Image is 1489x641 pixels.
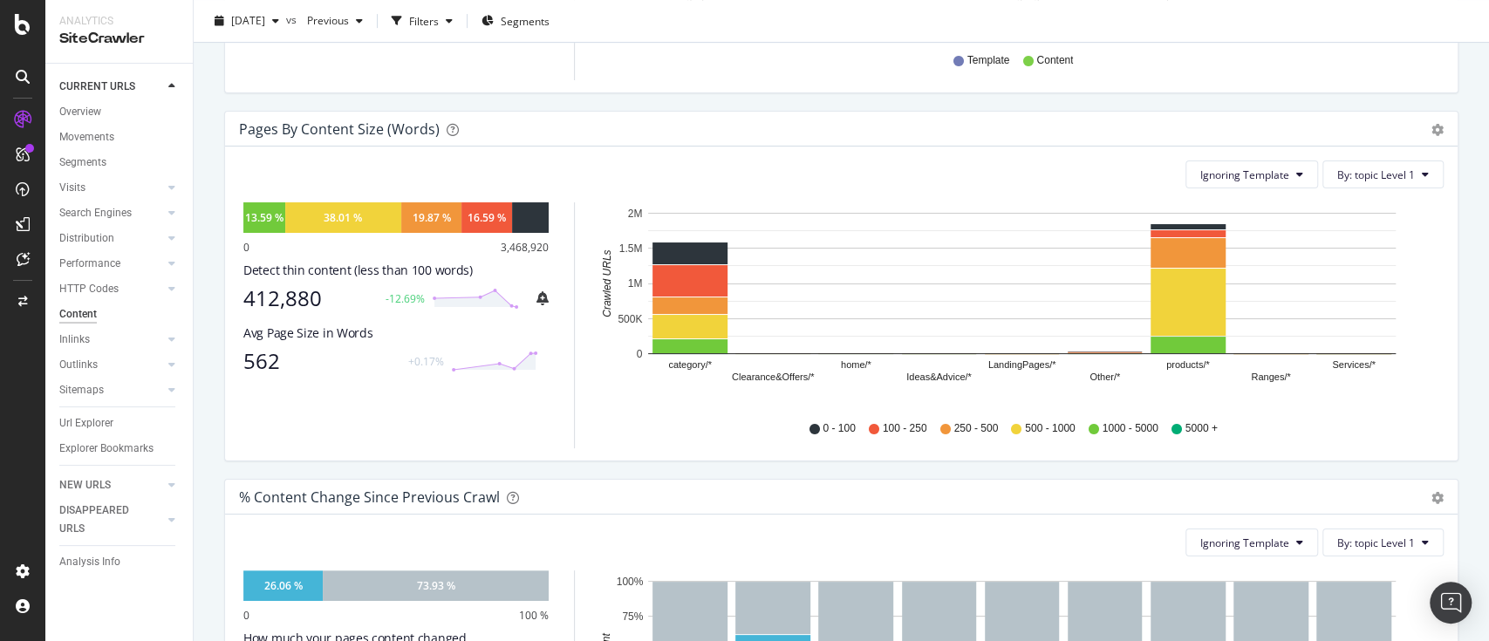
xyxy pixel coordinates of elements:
button: [DATE] [208,7,286,35]
text: category/* [668,360,712,371]
text: Ranges/* [1251,372,1291,383]
div: NEW URLS [59,476,111,494]
a: CURRENT URLS [59,78,163,96]
a: DISAPPEARED URLS [59,501,163,538]
div: Analysis Info [59,553,120,571]
div: Open Intercom Messenger [1430,582,1472,624]
span: Ignoring Template [1200,167,1289,182]
span: 2025 Sep. 26th [231,13,265,28]
div: 100 % [519,608,549,623]
a: Content [59,305,181,324]
div: 3,468,920 [501,240,549,255]
div: Inlinks [59,331,90,349]
span: Template [967,53,1010,68]
span: 0 - 100 [823,421,855,436]
span: By: topic Level 1 [1337,167,1415,182]
div: 16.59 % [468,210,506,225]
span: By: topic Level 1 [1337,535,1415,550]
div: 562 [243,349,398,373]
text: Clearance&Offers/* [732,372,815,383]
text: 500K [618,313,642,325]
svg: A chart. [596,202,1426,405]
div: 19.87 % [412,210,450,225]
div: 38.01 % [324,210,362,225]
span: 250 - 500 [953,421,998,436]
a: Explorer Bookmarks [59,440,181,458]
a: Outlinks [59,356,163,374]
div: HTTP Codes [59,280,119,298]
div: gear [1431,492,1444,504]
text: 75% [622,610,643,623]
div: % Content Change since Previous Crawl [239,488,500,506]
span: 1000 - 5000 [1103,421,1158,436]
text: Other/* [1089,372,1121,383]
span: Ignoring Template [1200,535,1289,550]
span: vs [286,11,300,26]
div: Search Engines [59,204,132,222]
a: Search Engines [59,204,163,222]
text: 100% [617,576,644,588]
div: gear [1431,124,1444,136]
a: Segments [59,153,181,172]
div: 26.06 % [264,578,303,593]
div: Distribution [59,229,114,248]
span: 500 - 1000 [1025,421,1075,436]
span: Content [1036,53,1073,68]
div: Segments [59,153,106,172]
span: 5000 + [1185,421,1218,436]
a: Distribution [59,229,163,248]
div: Analytics [59,14,179,29]
button: Segments [475,7,557,35]
div: Explorer Bookmarks [59,440,154,458]
div: bell-plus [536,291,549,305]
button: By: topic Level 1 [1322,160,1444,188]
div: SiteCrawler [59,29,179,49]
div: +0.17% [408,354,444,369]
button: Ignoring Template [1185,160,1318,188]
text: 1.5M [619,242,643,255]
div: DISAPPEARED URLS [59,501,147,538]
div: Detect thin content (less than 100 words) [243,262,549,279]
div: CURRENT URLS [59,78,135,96]
span: 100 - 250 [883,421,927,436]
a: Overview [59,103,181,121]
span: Previous [300,13,349,28]
div: 0 [243,240,249,255]
button: By: topic Level 1 [1322,528,1444,556]
a: NEW URLS [59,476,163,494]
div: Pages by Content Size (Words) [239,120,440,138]
a: HTTP Codes [59,280,163,298]
text: 2M [628,208,643,220]
div: 412,880 [243,286,375,310]
div: Filters [409,13,439,28]
text: products/* [1166,360,1210,371]
a: Inlinks [59,331,163,349]
div: Avg Page Size in Words [243,324,549,342]
text: 0 [637,348,643,360]
div: 0 [243,608,249,623]
div: Overview [59,103,101,121]
text: home/* [841,360,872,371]
text: Services/* [1332,360,1376,371]
a: Sitemaps [59,381,163,399]
button: Previous [300,7,370,35]
div: Visits [59,179,85,197]
button: Filters [385,7,460,35]
text: 1M [628,277,643,290]
a: Visits [59,179,163,197]
div: Movements [59,128,114,147]
a: Url Explorer [59,414,181,433]
div: Sitemaps [59,381,104,399]
span: Segments [501,13,550,28]
a: Movements [59,128,181,147]
div: Url Explorer [59,414,113,433]
a: Analysis Info [59,553,181,571]
a: Performance [59,255,163,273]
text: Crawled URLs [601,250,613,317]
div: 13.59 % [245,210,283,225]
div: Content [59,305,97,324]
div: 73.93 % [417,578,455,593]
text: LandingPages/* [988,360,1056,371]
div: Performance [59,255,120,273]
